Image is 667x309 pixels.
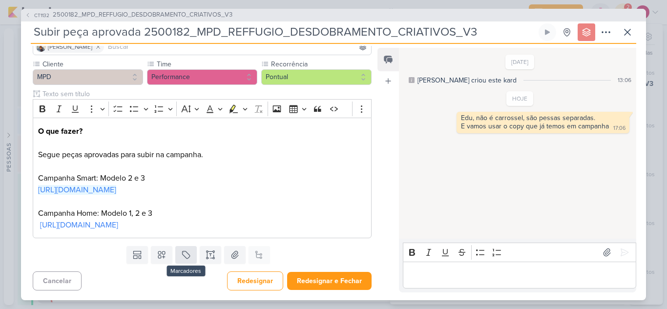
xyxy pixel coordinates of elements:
[106,41,369,53] input: Buscar
[147,69,257,85] button: Performance
[461,114,625,122] div: Edu, não é carrossel, são pessas separadas.
[270,59,372,69] label: Recorrência
[417,75,517,85] div: [PERSON_NAME] criou este kard
[33,271,82,290] button: Cancelar
[403,243,636,262] div: Editor toolbar
[31,23,537,41] input: Kard Sem Título
[40,220,118,230] a: [URL][DOMAIN_NAME]
[36,42,46,52] img: Iara Santos
[403,262,636,288] div: Editor editing area: main
[461,122,609,130] div: E vamos usar o copy que já temos em campanha
[38,185,116,195] a: [URL][DOMAIN_NAME]
[543,28,551,36] div: Ligar relógio
[33,99,372,118] div: Editor toolbar
[227,271,283,290] button: Redesignar
[613,124,625,132] div: 17:06
[38,126,83,136] strong: O que fazer?
[261,69,372,85] button: Pontual
[618,76,631,84] div: 13:06
[33,118,372,238] div: Editor editing area: main
[167,266,205,276] div: Marcadores
[287,272,372,290] button: Redesignar e Fechar
[48,42,92,51] span: [PERSON_NAME]
[156,59,257,69] label: Time
[41,89,372,99] input: Texto sem título
[38,196,366,231] p: Campanha Home: Modelo 1, 2 e 3
[42,59,143,69] label: Cliente
[33,69,143,85] button: MPD
[38,125,366,196] p: Segue peças aprovadas para subir na campanha. Campanha Smart: Modelo 2 e 3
